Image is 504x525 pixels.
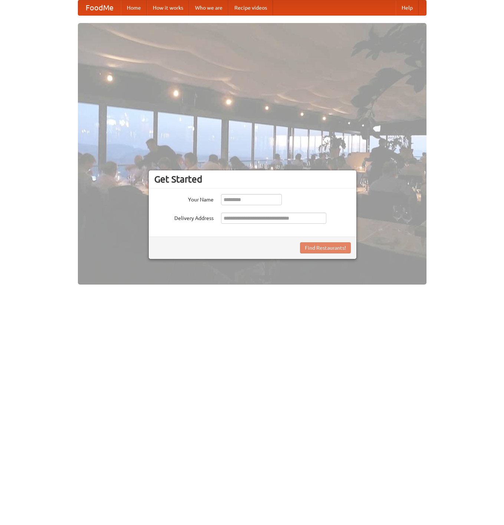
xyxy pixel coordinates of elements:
[154,213,214,222] label: Delivery Address
[189,0,228,15] a: Who we are
[396,0,419,15] a: Help
[154,194,214,203] label: Your Name
[121,0,147,15] a: Home
[300,242,351,253] button: Find Restaurants!
[228,0,273,15] a: Recipe videos
[154,174,351,185] h3: Get Started
[78,0,121,15] a: FoodMe
[147,0,189,15] a: How it works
